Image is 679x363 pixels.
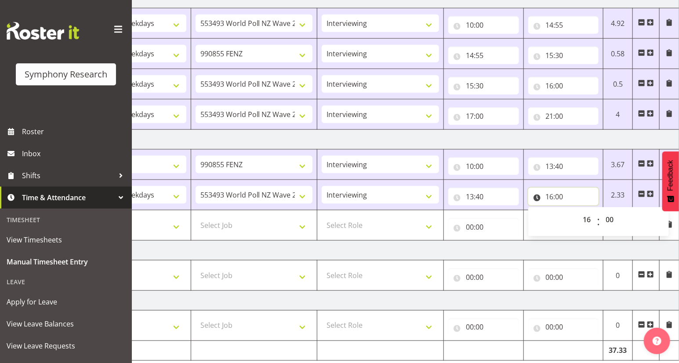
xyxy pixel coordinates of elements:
a: Apply for Leave [2,291,130,313]
input: Click to select... [528,16,599,34]
td: 0.5 [603,69,633,99]
span: View Leave Balances [7,317,125,330]
span: View Leave Requests [7,339,125,352]
a: Manual Timesheet Entry [2,251,130,273]
td: 2.33 [603,180,633,210]
input: Click to select... [448,319,519,336]
input: Click to select... [448,107,519,125]
a: View Timesheets [2,229,130,251]
span: Inbox [22,147,127,160]
input: Click to select... [528,107,599,125]
input: Click to select... [528,77,599,95]
td: 0 [603,311,633,341]
input: Click to select... [448,16,519,34]
input: Click to select... [528,268,599,286]
div: Symphony Research [25,68,107,81]
td: 0 [603,260,633,291]
div: Leave [2,273,130,291]
span: Apply for Leave [7,295,125,308]
input: Click to select... [528,47,599,64]
span: Feedback [667,160,675,191]
input: Click to select... [448,188,519,205]
input: Click to select... [448,218,519,236]
img: help-xxl-2.png [653,337,661,345]
input: Click to select... [448,268,519,286]
button: Feedback - Show survey [662,151,679,211]
img: Rosterit website logo [7,22,79,40]
input: Click to select... [528,158,599,175]
span: Roster [22,125,127,138]
input: Click to select... [448,77,519,95]
span: Time & Attendance [22,191,114,204]
td: 37.33 [603,341,633,361]
span: View Timesheets [7,233,125,246]
input: Click to select... [528,188,599,205]
div: Timesheet [2,211,130,229]
input: Click to select... [448,47,519,64]
span: : [597,211,600,233]
td: 4.92 [603,8,633,39]
a: View Leave Requests [2,335,130,357]
td: 0.58 [603,39,633,69]
td: 4 [603,99,633,130]
span: Shifts [22,169,114,182]
span: Manual Timesheet Entry [7,255,125,268]
input: Click to select... [448,158,519,175]
td: 3.67 [603,150,633,180]
input: Click to select... [528,319,599,336]
a: View Leave Balances [2,313,130,335]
